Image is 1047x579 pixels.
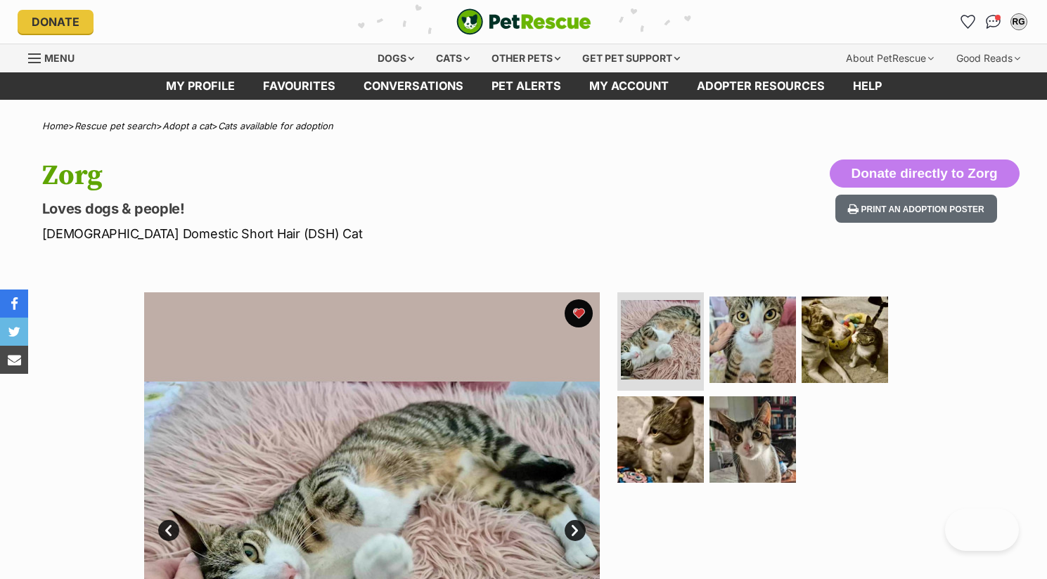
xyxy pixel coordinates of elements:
[42,224,637,243] p: [DEMOGRAPHIC_DATA] Domestic Short Hair (DSH) Cat
[482,44,570,72] div: Other pets
[802,297,888,383] img: Photo of Zorg
[28,44,84,70] a: Menu
[42,160,637,192] h1: Zorg
[456,8,591,35] img: logo-cat-932fe2b9b8326f06289b0f2fb663e598f794de774fb13d1741a6617ecf9a85b4.svg
[75,120,156,131] a: Rescue pet search
[368,44,424,72] div: Dogs
[830,160,1020,188] button: Donate directly to Zorg
[158,520,179,541] a: Prev
[945,509,1019,551] iframe: Help Scout Beacon - Open
[477,72,575,100] a: Pet alerts
[1012,15,1026,29] div: RG
[152,72,249,100] a: My profile
[617,396,704,483] img: Photo of Zorg
[18,10,94,34] a: Donate
[835,195,997,223] button: Print an adoption poster
[42,120,68,131] a: Home
[957,11,1030,33] ul: Account quick links
[426,44,480,72] div: Cats
[982,11,1005,33] a: Conversations
[565,299,593,327] button: favourite
[836,44,944,72] div: About PetRescue
[957,11,979,33] a: Favourites
[575,72,683,100] a: My account
[1008,11,1030,33] button: My account
[946,44,1030,72] div: Good Reads
[572,44,690,72] div: Get pet support
[349,72,477,100] a: conversations
[162,120,212,131] a: Adopt a cat
[218,120,333,131] a: Cats available for adoption
[986,15,1001,29] img: chat-41dd97257d64d25036548639549fe6c8038ab92f7586957e7f3b1b290dea8141.svg
[709,297,796,383] img: Photo of Zorg
[709,396,796,483] img: Photo of Zorg
[249,72,349,100] a: Favourites
[683,72,839,100] a: Adopter resources
[7,121,1041,131] div: > > >
[565,520,586,541] a: Next
[456,8,591,35] a: PetRescue
[621,300,700,379] img: Photo of Zorg
[42,199,637,219] p: Loves dogs & people!
[839,72,896,100] a: Help
[44,52,75,64] span: Menu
